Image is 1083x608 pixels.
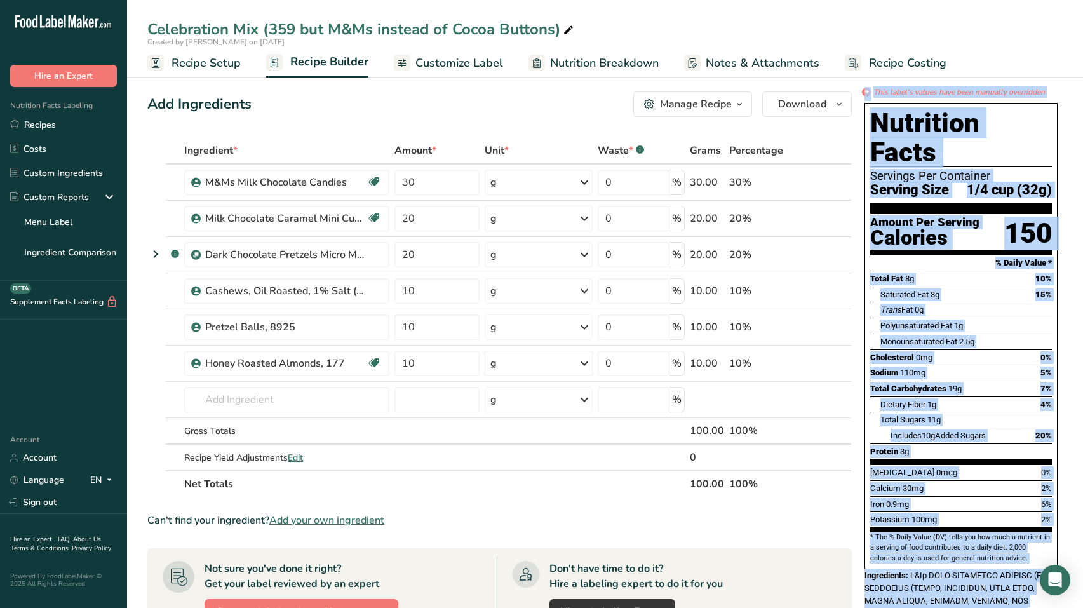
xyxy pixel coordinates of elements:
div: 20% [729,211,791,226]
th: 100.00 [687,470,727,497]
span: Includes Added Sugars [891,431,986,440]
i: Trans [880,305,901,314]
div: Celebration Mix (359 but M&Ms instead of Cocoa Buttons) [147,18,576,41]
span: 2% [1041,483,1052,493]
span: 5% [1040,368,1052,377]
div: Custom Reports [10,191,89,204]
div: 0 [690,450,724,465]
div: Calories [870,229,979,247]
span: 0% [1040,353,1052,362]
span: 3g [900,447,909,456]
div: Milk Chocolate Caramel Mini Cups, SP-255 [205,211,364,226]
span: 0mcg [936,468,957,477]
div: M&Ms Milk Chocolate Candies [205,175,364,190]
section: % Daily Value * [870,255,1052,271]
div: g [490,283,497,299]
span: Serving Size [870,182,949,198]
div: Can't find your ingredient? [147,513,852,528]
div: 30% [729,175,791,190]
span: Percentage [729,143,783,158]
span: 7% [1040,384,1052,393]
div: Waste [598,143,644,158]
span: Potassium [870,515,910,524]
div: Amount Per Serving [870,217,979,229]
span: Calcium [870,483,901,493]
span: 100mg [911,515,937,524]
span: Grams [690,143,721,158]
div: Manage Recipe [660,97,732,112]
div: 20% [729,247,791,262]
div: Cashews, Oil Roasted, 1% Salt (Ingr.) [205,283,364,299]
span: 10g [922,431,935,440]
div: Add Ingredients [147,94,252,115]
span: 0% [1041,468,1052,477]
a: FAQ . [58,535,73,544]
span: Notes & Attachments [706,55,819,72]
span: 11g [927,415,941,424]
span: Recipe Setup [172,55,241,72]
div: 30.00 [690,175,724,190]
span: Recipe Costing [869,55,946,72]
div: Don't have time to do it? Hire a labeling expert to do it for you [549,561,723,591]
div: 20.00 [690,211,724,226]
a: Terms & Conditions . [11,544,72,553]
span: 10% [1035,274,1052,283]
button: Hire an Expert [10,65,117,87]
div: 10.00 [690,356,724,371]
a: About Us . [10,535,101,553]
span: Download [778,97,826,112]
span: 0.9mg [886,499,909,509]
a: Recipe Setup [147,49,241,78]
span: Created by [PERSON_NAME] on [DATE] [147,37,285,47]
span: Ingredient [184,143,238,158]
span: Customize Label [415,55,503,72]
a: Notes & Attachments [684,49,819,78]
div: Open Intercom Messenger [1040,565,1070,595]
span: Total Sugars [880,415,925,424]
input: Add Ingredient [184,387,389,412]
span: 6% [1041,499,1052,509]
a: Customize Label [394,49,503,78]
span: 8g [905,274,914,283]
div: Gross Totals [184,424,389,438]
span: Monounsaturated Fat [880,337,957,346]
span: Unit [485,143,509,158]
span: Nutrition Breakdown [550,55,659,72]
div: EN [90,473,117,488]
span: 15% [1035,290,1052,299]
span: Amount [394,143,436,158]
div: g [490,356,497,371]
img: Sub Recipe [191,250,201,260]
span: 20% [1035,431,1052,440]
div: Recipe Yield Adjustments [184,451,389,464]
div: Servings Per Container [870,170,1052,182]
div: 100% [729,423,791,438]
div: 20.00 [690,247,724,262]
span: Fat [880,305,913,314]
span: Ingredients: [864,571,908,580]
span: 4% [1040,400,1052,409]
span: 110mg [900,368,925,377]
div: 10% [729,283,791,299]
span: 0mg [916,353,932,362]
div: Pretzel Balls, 8925 [205,320,364,335]
span: Protein [870,447,898,456]
div: 100.00 [690,423,724,438]
span: 3g [931,290,939,299]
th: 100% [727,470,794,497]
div: g [490,320,497,335]
span: 19g [948,384,962,393]
i: This label's values have been manually overridden [873,86,1045,98]
span: 2.5g [959,337,974,346]
span: 1g [954,321,963,330]
span: Saturated Fat [880,290,929,299]
span: Edit [288,452,303,464]
div: g [490,392,497,407]
div: g [490,247,497,262]
div: 10.00 [690,283,724,299]
a: Recipe Costing [845,49,946,78]
th: Net Totals [182,470,687,497]
div: Powered By FoodLabelMaker © 2025 All Rights Reserved [10,572,117,588]
span: Total Fat [870,274,903,283]
span: Sodium [870,368,898,377]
